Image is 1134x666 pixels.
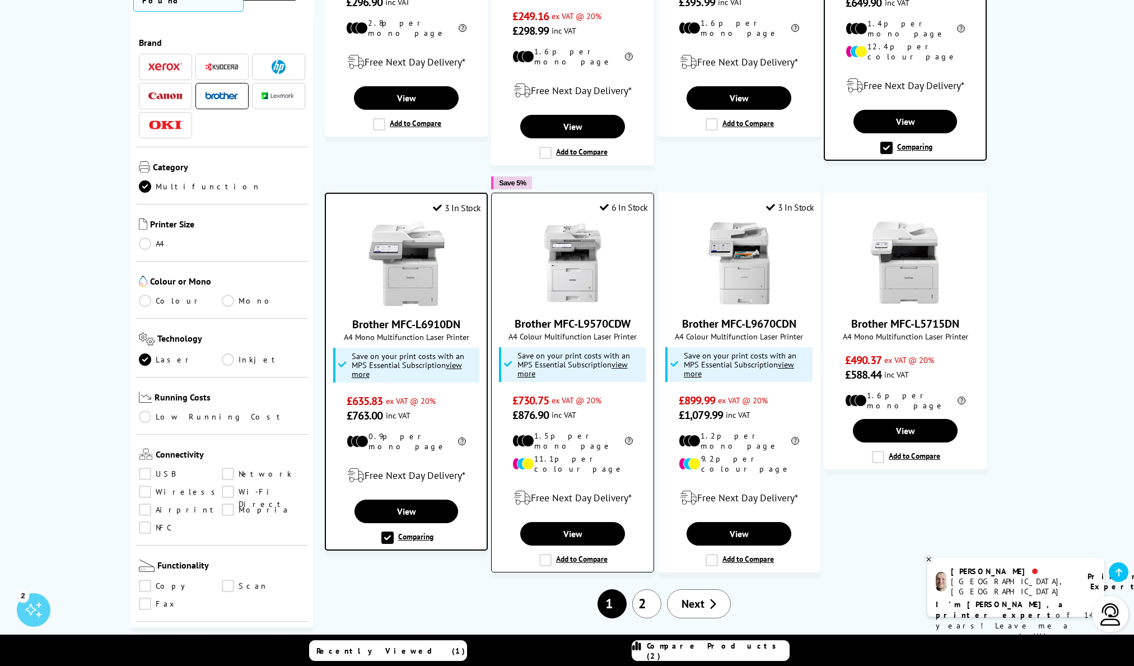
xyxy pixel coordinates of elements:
a: Multifunction [139,180,261,193]
span: £249.16 [512,9,549,24]
img: Colour or Mono [139,276,147,287]
div: 2 [17,589,29,602]
img: Canon [148,92,182,100]
span: inc VAT [552,25,576,36]
a: Brother MFC-L5715DN [851,316,959,331]
span: Colour or Mono [150,276,306,289]
a: NFC [139,521,222,534]
div: [GEOGRAPHIC_DATA], [GEOGRAPHIC_DATA] [951,576,1074,597]
a: HP [262,60,295,74]
span: inc VAT [726,409,750,420]
img: Connectivity [139,449,153,460]
a: View [520,522,624,546]
span: £730.75 [512,393,549,408]
span: Save 5% [499,179,526,187]
div: 3 In Stock [433,202,481,213]
a: Brother [205,89,239,103]
img: Functionality [139,560,155,572]
img: user-headset-light.svg [1099,603,1122,626]
img: OKI [148,120,182,130]
a: Compare Products (2) [632,640,790,661]
a: View [687,522,791,546]
div: 3 In Stock [766,202,814,213]
span: inc VAT [884,369,909,380]
img: Xerox [148,63,182,71]
p: of 14 years! Leave me a message and I'll respond ASAP [936,599,1096,653]
a: Fax [139,598,222,610]
img: Brother MFC-L9670CDN [697,221,781,305]
label: Add to Compare [706,118,774,131]
div: modal_delivery [664,46,814,78]
div: [PERSON_NAME] [951,566,1074,576]
a: A4 [139,237,222,250]
img: Brother MFC-L9570CDW [531,221,615,305]
span: Next [682,597,704,611]
li: 1.6p per mono page [679,18,799,38]
a: Canon [148,89,182,103]
span: Compare Products (2) [647,641,789,661]
a: Wi-Fi Direct [222,486,305,498]
a: Airprint [139,504,222,516]
a: Mopria [222,504,305,516]
div: modal_delivery [664,482,814,514]
a: Colour [139,295,222,307]
span: A4 Mono Multifunction Laser Printer [332,332,481,342]
a: 2 [632,589,661,618]
img: HP [272,60,286,74]
span: Printer Size [150,218,306,232]
a: View [687,86,791,110]
div: modal_delivery [497,482,648,514]
u: view more [684,359,794,379]
span: £899.99 [679,393,715,408]
a: View [853,110,957,133]
span: £876.90 [512,408,549,422]
div: modal_delivery [497,75,648,106]
a: OKI [148,118,182,132]
a: View [354,500,458,523]
a: Lexmark [262,89,295,103]
span: Save on your print costs with an MPS Essential Subscription [684,350,796,379]
span: A4 Mono Multifunction Laser Printer [830,331,981,342]
li: 9.2p per colour page [679,454,799,474]
div: modal_delivery [332,460,481,491]
a: Kyocera [205,60,239,74]
img: ashley-livechat.png [936,572,946,592]
li: 1.6p per mono page [512,46,633,67]
a: Brother MFC-L5715DN [864,296,948,308]
a: Inkjet [222,353,305,366]
a: USB [139,468,222,480]
li: 11.1p per colour page [512,454,633,474]
a: View [853,419,957,443]
a: Next [667,589,731,618]
label: Add to Compare [539,147,608,159]
a: Brother MFC-L6910DN [352,317,460,332]
label: Add to Compare [706,554,774,566]
u: view more [352,360,462,379]
span: ex VAT @ 20% [718,395,768,406]
span: Running Costs [155,392,305,406]
a: Laser [139,353,222,366]
li: 1.4p per mono page [846,18,965,39]
span: Technology [157,333,305,348]
span: ex VAT @ 20% [884,355,934,365]
img: Technology [139,333,155,346]
img: Running Costs [139,392,152,403]
label: Add to Compare [539,554,608,566]
img: Lexmark [262,92,295,99]
span: £490.37 [845,353,881,367]
button: Save 5% [491,176,531,189]
a: Recently Viewed (1) [309,640,467,661]
a: Brother MFC-L9670CDN [697,296,781,308]
img: Category [139,161,150,173]
div: modal_delivery [830,70,980,101]
span: Save on your print costs with an MPS Essential Subscription [517,350,630,379]
a: Mono [222,295,305,307]
a: Copy [139,580,222,592]
span: Brand [139,37,306,48]
span: £635.83 [347,394,383,408]
li: 12.4p per colour page [846,41,965,62]
a: Brother MFC-L9570CDW [531,296,615,308]
div: modal_delivery [331,46,482,78]
a: View [354,86,458,110]
span: £1,079.99 [679,408,723,422]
